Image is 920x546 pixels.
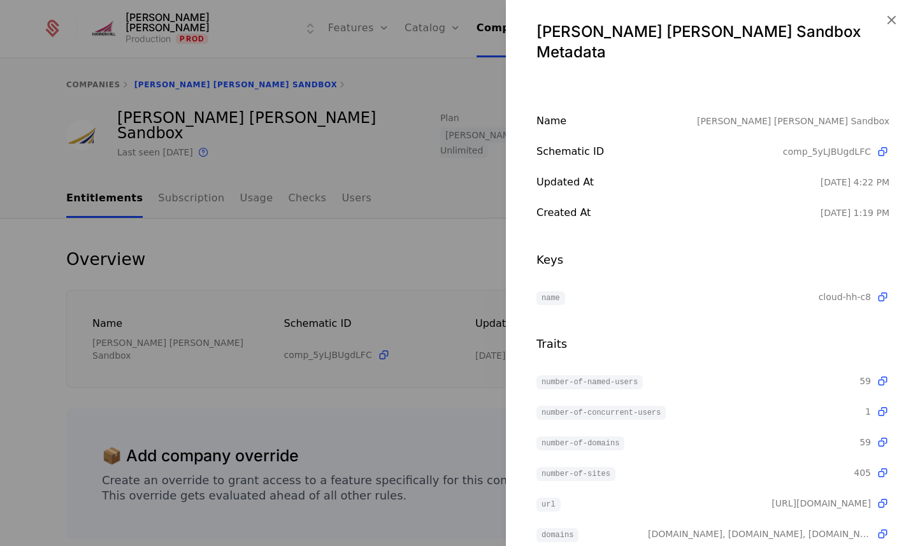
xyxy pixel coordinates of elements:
[536,467,615,481] span: number-of-sites
[648,528,871,540] span: [object Object]
[865,405,871,418] span: 1
[536,175,821,190] div: Updated at
[536,113,697,129] div: Name
[536,205,821,220] div: Created at
[536,291,565,305] span: name
[821,176,889,189] div: 10/8/25, 4:22 PM
[536,22,889,62] div: [PERSON_NAME] [PERSON_NAME] Sandbox Metadata
[536,528,579,542] span: domains
[772,497,871,510] span: https://www.hannonhill.com/
[859,436,871,449] span: 59
[536,375,643,389] span: number-of-named-users
[859,375,871,387] span: 59
[783,145,871,158] span: comp_5yLJBUgdLFC
[536,498,561,512] span: url
[536,335,889,353] div: Traits
[536,406,666,420] span: number-of-concurrent-users
[536,251,889,269] div: Keys
[697,113,889,129] div: [PERSON_NAME] [PERSON_NAME] Sandbox
[536,144,783,159] div: Schematic ID
[819,291,871,303] span: cloud-hh-c8
[821,206,889,219] div: 12/30/24, 1:19 PM
[536,436,624,450] span: number-of-domains
[854,466,871,479] span: 405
